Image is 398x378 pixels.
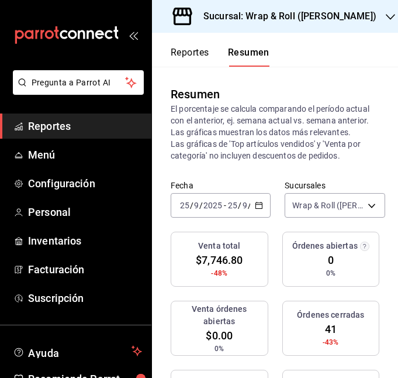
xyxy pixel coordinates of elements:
[179,201,190,210] input: --
[28,204,142,220] span: Personal
[328,252,334,268] span: 0
[292,200,363,211] span: Wrap & Roll ([PERSON_NAME])
[190,201,193,210] span: /
[28,233,142,249] span: Inventarios
[171,47,209,67] button: Reportes
[129,30,138,40] button: open_drawer_menu
[248,201,251,210] span: /
[171,47,269,67] div: navigation tabs
[199,201,203,210] span: /
[13,70,144,95] button: Pregunta a Parrot AI
[227,201,238,210] input: --
[214,343,224,354] span: 0%
[325,321,337,337] span: 41
[224,201,226,210] span: -
[198,240,240,252] h3: Venta total
[171,181,271,190] label: Fecha
[211,268,227,279] span: -48%
[176,303,263,328] h3: Venta órdenes abiertas
[323,337,339,348] span: -43%
[238,201,241,210] span: /
[292,240,358,252] h3: Órdenes abiertas
[28,176,142,191] span: Configuración
[8,85,144,97] a: Pregunta a Parrot AI
[28,118,142,134] span: Reportes
[171,85,220,103] div: Resumen
[28,147,142,163] span: Menú
[193,201,199,210] input: --
[194,9,376,23] h3: Sucursal: Wrap & Roll ([PERSON_NAME])
[171,103,379,161] p: El porcentaje se calcula comparando el período actual con el anterior, ej. semana actual vs. sema...
[242,201,248,210] input: --
[297,309,364,321] h3: Órdenes cerradas
[28,290,142,306] span: Suscripción
[32,77,126,89] span: Pregunta a Parrot AI
[28,344,127,358] span: Ayuda
[206,328,233,343] span: $0.00
[326,268,335,279] span: 0%
[28,262,142,277] span: Facturación
[196,252,243,268] span: $7,746.80
[285,181,385,190] label: Sucursales
[228,47,269,67] button: Resumen
[203,201,223,210] input: ----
